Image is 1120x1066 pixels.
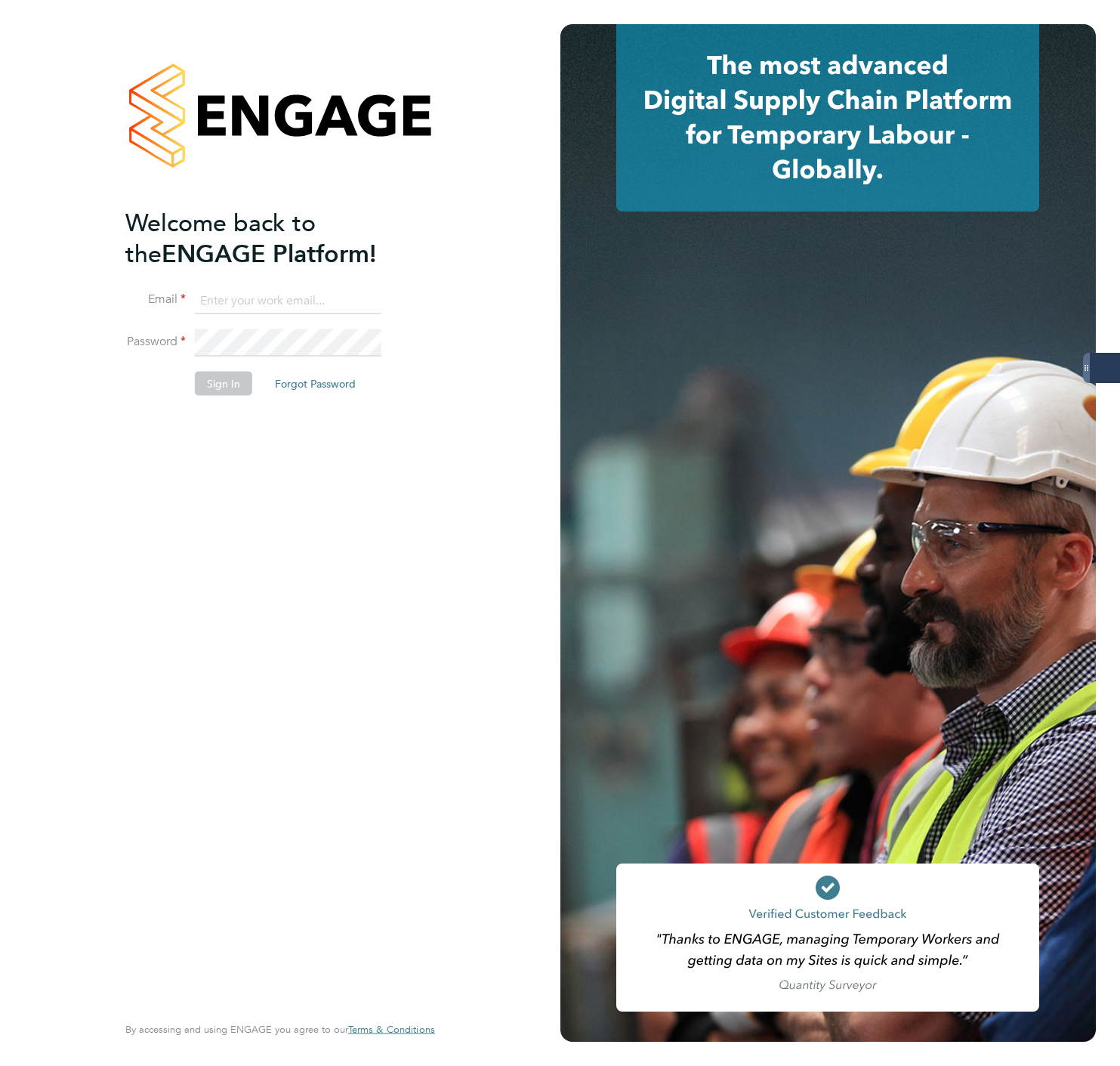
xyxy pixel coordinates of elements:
[348,1023,435,1036] span: Terms & Conditions
[125,292,186,307] label: Email
[125,208,316,268] span: Welcome back to the
[348,1024,435,1036] a: Terms & Conditions
[195,372,252,396] button: Sign In
[125,1023,435,1036] span: By accessing and using ENGAGE you agree to our
[263,372,368,396] button: Forgot Password
[125,207,420,269] h2: ENGAGE Platform!
[125,334,186,350] label: Password
[195,287,381,314] input: Enter your work email...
